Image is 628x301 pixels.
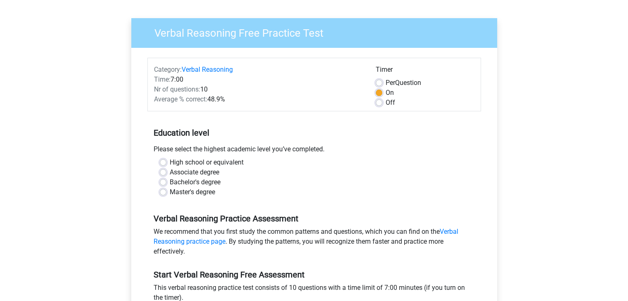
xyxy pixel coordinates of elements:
div: 10 [148,85,370,94]
label: Associate degree [170,167,219,177]
span: Average % correct: [154,95,207,103]
h3: Verbal Reasoning Free Practice Test [145,24,491,40]
h5: Start Verbal Reasoning Free Assessment [154,270,475,280]
span: Per [386,79,395,87]
label: Off [386,98,395,108]
span: Time: [154,75,171,83]
div: 48.9% [148,94,370,104]
span: Nr of questions: [154,85,200,93]
label: High school or equivalent [170,158,244,167]
h5: Verbal Reasoning Practice Assessment [154,214,475,223]
div: Please select the highest academic level you’ve completed. [147,144,481,158]
div: We recommend that you first study the common patterns and questions, which you can find on the . ... [147,227,481,260]
label: On [386,88,394,98]
div: Timer [376,65,474,78]
div: 7:00 [148,75,370,85]
label: Question [386,78,421,88]
h5: Education level [154,125,475,141]
label: Bachelor's degree [170,177,220,187]
span: Category: [154,66,182,73]
a: Verbal Reasoning [182,66,233,73]
label: Master's degree [170,187,215,197]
